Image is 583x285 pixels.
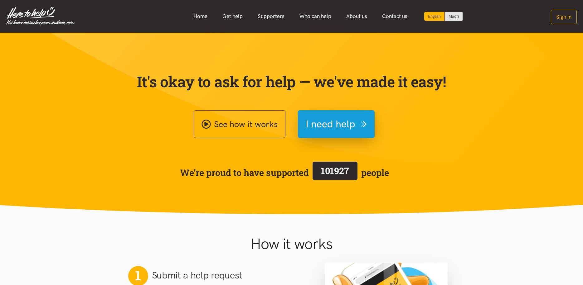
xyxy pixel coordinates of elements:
div: Language toggle [424,12,463,21]
p: It's okay to ask for help — we've made it easy! [136,73,448,91]
a: Switch to Te Reo Māori [445,12,463,21]
a: Who can help [292,10,339,23]
a: About us [339,10,375,23]
a: Get help [215,10,250,23]
h1: How it works [190,235,393,253]
span: 1 [135,267,141,283]
a: 101927 [309,160,361,185]
span: I need help [306,116,355,132]
h2: Submit a help request [152,269,243,282]
div: Current language [424,12,445,21]
a: Contact us [375,10,415,23]
button: I need help [298,110,375,138]
span: 101927 [321,165,349,177]
a: Home [186,10,215,23]
img: Home [6,7,75,26]
button: Sign in [551,10,577,24]
a: Supporters [250,10,292,23]
a: See how it works [194,110,285,138]
span: We’re proud to have supported people [180,160,389,185]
